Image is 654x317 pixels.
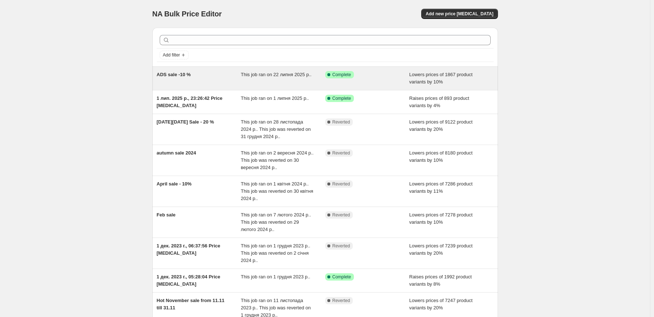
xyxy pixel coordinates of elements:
[152,10,222,18] span: NA Bulk Price Editor
[332,119,350,125] span: Reverted
[421,9,498,19] button: Add new price [MEDICAL_DATA]
[157,274,220,287] span: 1 дек. 2023 г., 05:28:04 Price [MEDICAL_DATA]
[157,181,192,187] span: April sale - 10%
[332,298,350,304] span: Reverted
[409,274,472,287] span: Raises prices of 1992 product variants by 8%
[241,274,310,279] span: This job ran on 1 грудня 2023 р..
[409,95,469,108] span: Raises prices of 893 product variants by 4%
[332,150,350,156] span: Reverted
[409,298,472,310] span: Lowers prices of 7247 product variants by 20%
[157,119,214,125] span: [DATE][DATE] Sale - 20 %
[157,95,223,108] span: 1 лип. 2025 р., 23:26:42 Price [MEDICAL_DATA]
[157,72,191,77] span: ADS sale -10 %
[332,181,350,187] span: Reverted
[409,212,472,225] span: Lowers prices of 7278 product variants by 10%
[241,95,309,101] span: This job ran on 1 липня 2025 р..
[332,95,351,101] span: Complete
[241,212,311,232] span: This job ran on 7 лютого 2024 р.. This job was reverted on 29 лютого 2024 р..
[241,150,314,170] span: This job ran on 2 вересня 2024 р.. This job was reverted on 30 вересня 2024 р..
[409,243,472,256] span: Lowers prices of 7239 product variants by 20%
[409,150,472,163] span: Lowers prices of 8180 product variants by 10%
[163,52,180,58] span: Add filter
[426,11,493,17] span: Add new price [MEDICAL_DATA]
[157,212,176,218] span: Feb sale
[332,274,351,280] span: Complete
[241,181,313,201] span: This job ran on 1 квітня 2024 р.. This job was reverted on 30 квітня 2024 р..
[241,119,311,139] span: This job ran on 28 листопада 2024 р.. This job was reverted on 31 грудня 2024 р..
[241,243,310,263] span: This job ran on 1 грудня 2023 р.. This job was reverted on 2 січня 2024 р..
[157,243,220,256] span: 1 дек. 2023 г., 06:37:56 Price [MEDICAL_DATA]
[332,212,350,218] span: Reverted
[332,72,351,78] span: Complete
[157,298,224,310] span: Hot November sale from 11.11 till 31.11
[332,243,350,249] span: Reverted
[160,51,189,59] button: Add filter
[409,119,472,132] span: Lowers prices of 9122 product variants by 20%
[409,72,472,85] span: Lowers prices of 1867 product variants by 10%
[241,72,311,77] span: This job ran on 22 липня 2025 р..
[157,150,196,156] span: autumn sale 2024
[409,181,472,194] span: Lowers prices of 7286 product variants by 11%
